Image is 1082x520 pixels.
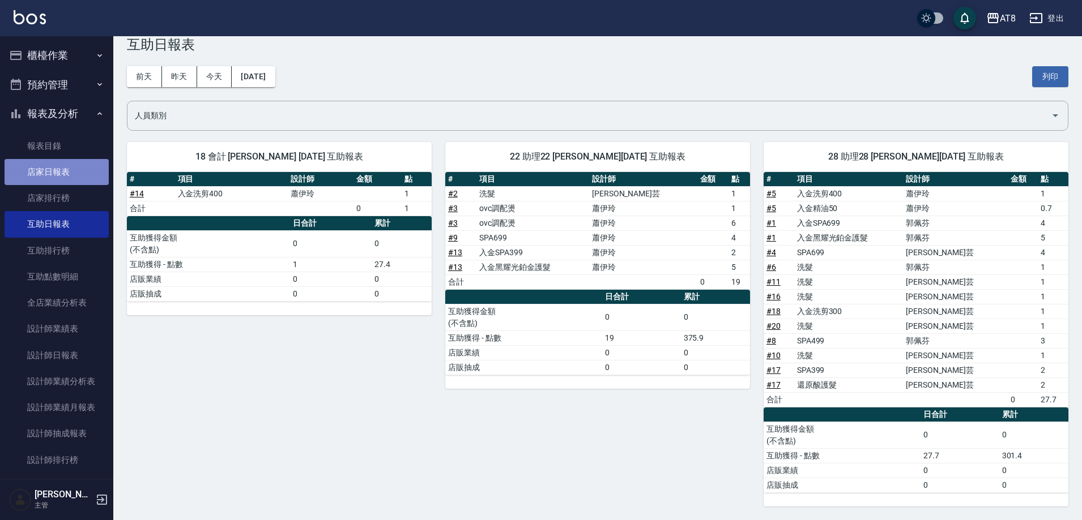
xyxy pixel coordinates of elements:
[766,380,781,389] a: #17
[681,360,750,375] td: 0
[1038,274,1068,289] td: 1
[127,216,432,302] table: a dense table
[729,260,750,274] td: 5
[794,216,903,230] td: 入金SPA699
[445,290,750,375] table: a dense table
[903,289,1008,304] td: [PERSON_NAME]芸
[5,238,109,264] a: 互助排行榜
[5,290,109,316] a: 全店業績分析表
[127,272,290,286] td: 店販業績
[766,263,776,272] a: #6
[476,216,589,230] td: ovc調配燙
[1000,11,1016,25] div: AT8
[766,218,776,227] a: #1
[127,172,175,187] th: #
[127,286,290,301] td: 店販抽成
[903,274,1008,289] td: [PERSON_NAME]芸
[1038,186,1068,201] td: 1
[372,272,432,286] td: 0
[175,172,288,187] th: 項目
[903,304,1008,319] td: [PERSON_NAME]芸
[5,70,109,100] button: 預約管理
[764,478,921,492] td: 店販抽成
[589,245,697,260] td: 蕭伊玲
[681,290,750,304] th: 累計
[921,407,999,422] th: 日合計
[766,189,776,198] a: #5
[794,186,903,201] td: 入金洗剪400
[794,363,903,377] td: SPA399
[921,448,999,463] td: 27.7
[476,245,589,260] td: 入金SPA399
[476,260,589,274] td: 入金黑耀光鉑金護髮
[903,333,1008,348] td: 郭佩芬
[794,333,903,348] td: SPA499
[589,260,697,274] td: 蕭伊玲
[729,274,750,289] td: 19
[794,230,903,245] td: 入金黑耀光鉑金護髮
[602,290,681,304] th: 日合計
[764,172,1068,407] table: a dense table
[729,230,750,245] td: 4
[445,304,602,330] td: 互助獲得金額 (不含點)
[1038,260,1068,274] td: 1
[5,159,109,185] a: 店家日報表
[921,463,999,478] td: 0
[1032,66,1068,87] button: 列印
[681,345,750,360] td: 0
[372,216,432,231] th: 累計
[589,201,697,216] td: 蕭伊玲
[766,292,781,301] a: #16
[476,186,589,201] td: 洗髮
[288,172,353,187] th: 設計師
[794,201,903,216] td: 入金精油50
[402,186,432,201] td: 1
[445,274,476,289] td: 合計
[1038,377,1068,392] td: 2
[999,463,1068,478] td: 0
[448,233,458,242] a: #9
[35,500,92,510] p: 主管
[372,230,432,257] td: 0
[903,363,1008,377] td: [PERSON_NAME]芸
[953,7,976,29] button: save
[766,307,781,316] a: #18
[1038,172,1068,187] th: 點
[290,230,372,257] td: 0
[764,407,1068,493] table: a dense table
[1038,216,1068,230] td: 4
[794,172,903,187] th: 項目
[766,204,776,213] a: #5
[476,201,589,216] td: ovc調配燙
[794,245,903,260] td: SPA699
[602,304,681,330] td: 0
[1008,392,1038,407] td: 0
[35,489,92,500] h5: [PERSON_NAME]
[127,201,175,216] td: 合計
[9,488,32,511] img: Person
[162,66,197,87] button: 昨天
[127,257,290,272] td: 互助獲得 - 點數
[903,216,1008,230] td: 郭佩芬
[288,186,353,201] td: 蕭伊玲
[794,289,903,304] td: 洗髮
[290,216,372,231] th: 日合計
[729,186,750,201] td: 1
[903,172,1008,187] th: 設計師
[175,186,288,201] td: 入金洗剪400
[1038,201,1068,216] td: 0.7
[764,448,921,463] td: 互助獲得 - 點數
[999,407,1068,422] th: 累計
[766,248,776,257] a: #4
[729,245,750,260] td: 2
[903,230,1008,245] td: 郭佩芬
[921,478,999,492] td: 0
[729,201,750,216] td: 1
[697,274,729,289] td: 0
[197,66,232,87] button: 今天
[448,248,462,257] a: #13
[764,463,921,478] td: 店販業績
[5,185,109,211] a: 店家排行榜
[794,377,903,392] td: 還原酸護髮
[903,348,1008,363] td: [PERSON_NAME]芸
